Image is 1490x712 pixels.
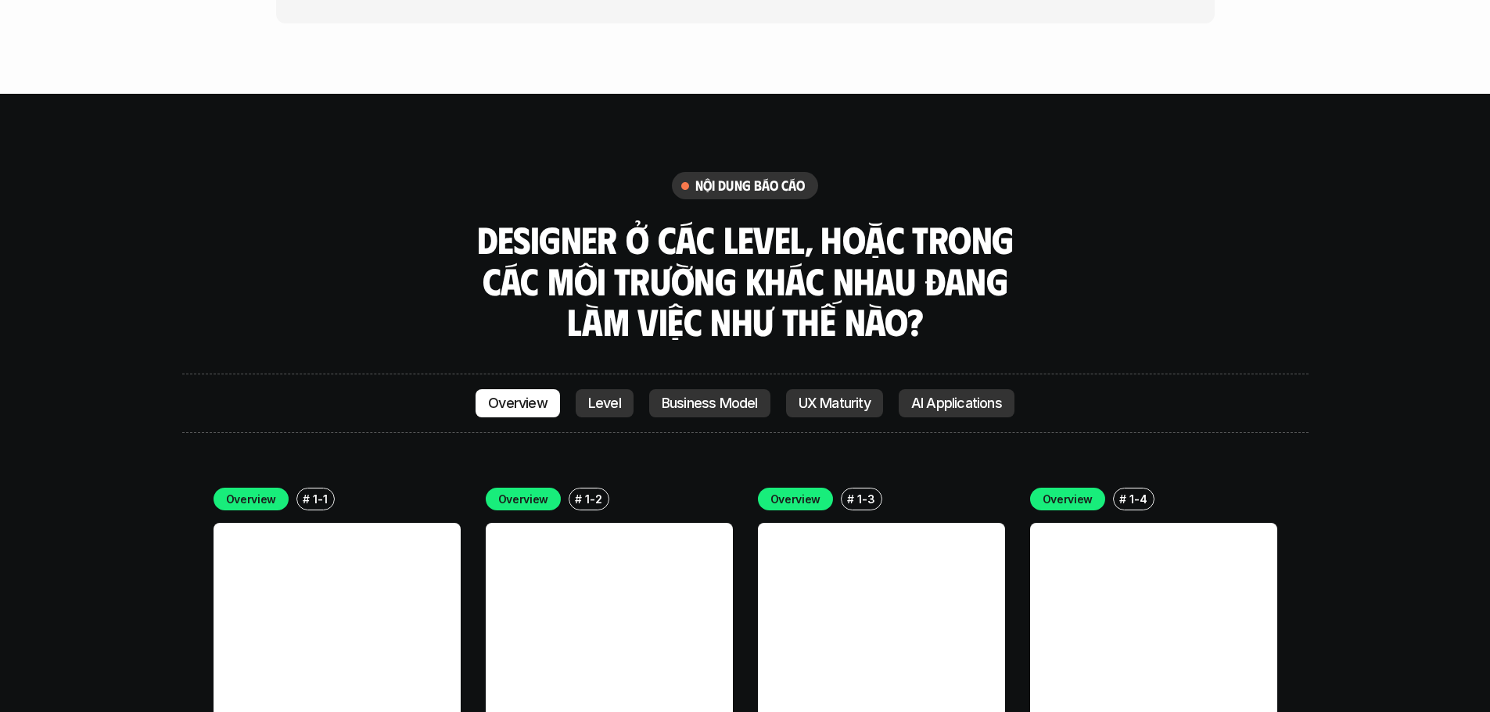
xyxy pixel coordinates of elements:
[303,493,310,505] h6: #
[1129,491,1147,507] p: 1-4
[770,491,821,507] p: Overview
[857,491,874,507] p: 1-3
[472,219,1019,342] h3: Designer ở các level, hoặc trong các môi trường khác nhau đang làm việc như thế nào?
[899,389,1014,417] a: AI Applications
[786,389,883,417] a: UX Maturity
[226,491,277,507] p: Overview
[576,389,634,417] a: Level
[649,389,770,417] a: Business Model
[575,493,582,505] h6: #
[695,177,806,195] h6: nội dung báo cáo
[498,491,549,507] p: Overview
[476,389,560,417] a: Overview
[911,395,1002,411] p: AI Applications
[588,395,621,411] p: Level
[1043,491,1093,507] p: Overview
[488,395,548,411] p: Overview
[1119,493,1126,505] h6: #
[313,491,327,507] p: 1-1
[799,395,871,411] p: UX Maturity
[662,395,758,411] p: Business Model
[847,493,854,505] h6: #
[585,491,601,507] p: 1-2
